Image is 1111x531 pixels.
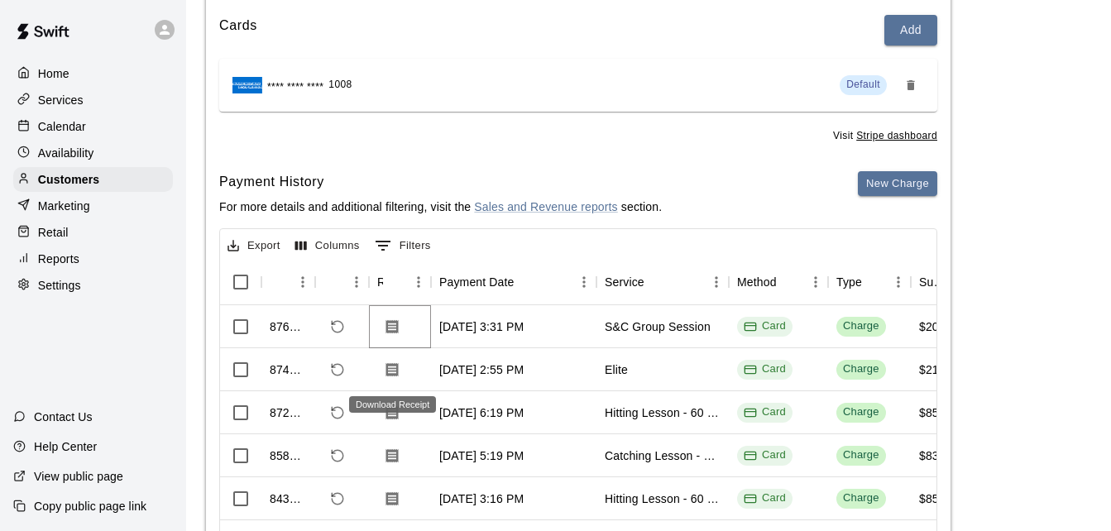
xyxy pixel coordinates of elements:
[223,233,285,259] button: Export
[377,355,407,385] button: Download Receipt
[744,447,786,463] div: Card
[328,77,352,93] span: 1008
[919,404,955,421] div: $85.00
[515,270,538,294] button: Sort
[862,270,885,294] button: Sort
[13,194,173,218] div: Marketing
[13,114,173,139] a: Calendar
[919,490,955,507] div: $85.00
[605,404,721,421] div: Hitting Lesson - 60 minutes
[644,270,668,294] button: Sort
[323,442,352,470] span: Refund payment
[919,361,962,378] div: $210.00
[843,361,879,377] div: Charge
[270,361,307,378] div: 874023
[377,484,407,514] button: Download Receipt
[38,145,94,161] p: Availability
[219,199,662,215] p: For more details and additional filtering, visit the section.
[270,404,307,421] div: 872347
[729,259,828,305] div: Method
[13,61,173,86] a: Home
[439,404,524,421] div: Oct 13, 2025, 6:19 PM
[38,65,69,82] p: Home
[605,490,721,507] div: Hitting Lesson - 60 minutes
[884,15,937,45] button: Add
[371,232,435,259] button: Show filters
[919,259,946,305] div: Subtotal
[843,447,879,463] div: Charge
[431,259,596,305] div: Payment Date
[886,270,911,294] button: Menu
[744,490,786,506] div: Card
[38,118,86,135] p: Calendar
[439,318,524,335] div: Oct 15, 2025, 3:31 PM
[38,251,79,267] p: Reports
[13,220,173,245] a: Retail
[898,72,924,98] button: Remove
[270,318,307,335] div: 876484
[323,356,352,384] span: Refund payment
[377,259,383,305] div: Receipt
[744,404,786,420] div: Card
[13,246,173,271] a: Reports
[919,318,962,335] div: $200.00
[369,259,431,305] div: Receipt
[38,171,99,188] p: Customers
[38,277,81,294] p: Settings
[34,438,97,455] p: Help Center
[919,447,955,464] div: $83.00
[13,273,173,298] a: Settings
[605,318,711,335] div: S&C Group Session
[856,130,937,141] a: Stripe dashboard
[323,270,347,294] button: Sort
[439,447,524,464] div: Oct 6, 2025, 5:19 PM
[219,171,662,193] h6: Payment History
[323,399,352,427] span: Refund payment
[13,167,173,192] a: Customers
[843,318,879,334] div: Charge
[439,490,524,507] div: Sep 29, 2025, 3:16 PM
[315,259,369,305] div: Refund
[704,270,729,294] button: Menu
[605,259,644,305] div: Service
[858,171,937,197] button: New Charge
[270,490,307,507] div: 843468
[13,141,173,165] a: Availability
[383,270,406,294] button: Sort
[744,361,786,377] div: Card
[828,259,911,305] div: Type
[323,313,352,341] span: Refund payment
[38,92,84,108] p: Services
[290,270,315,294] button: Menu
[605,361,628,378] div: Elite
[744,318,786,334] div: Card
[737,259,777,305] div: Method
[291,233,364,259] button: Select columns
[377,441,407,471] button: Download Receipt
[344,270,369,294] button: Menu
[846,79,880,90] span: Default
[439,259,515,305] div: Payment Date
[270,270,293,294] button: Sort
[349,396,436,413] div: Download Receipt
[261,259,315,305] div: Id
[777,270,800,294] button: Sort
[439,361,524,378] div: Oct 14, 2025, 2:55 PM
[34,498,146,514] p: Copy public page link
[605,447,721,464] div: Catching Lesson - 60 minutes
[843,404,879,420] div: Charge
[836,259,862,305] div: Type
[833,128,937,145] span: Visit
[323,485,352,513] span: Refund payment
[13,88,173,112] a: Services
[572,270,596,294] button: Menu
[34,468,123,485] p: View public page
[596,259,729,305] div: Service
[474,200,617,213] a: Sales and Revenue reports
